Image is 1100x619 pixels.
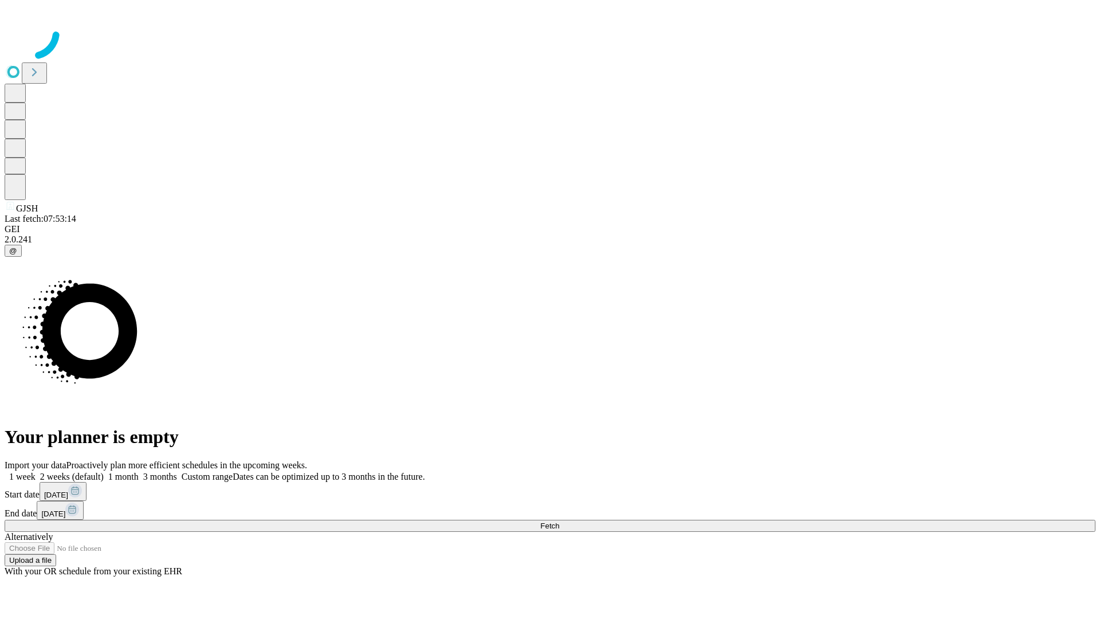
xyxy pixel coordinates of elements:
[9,246,17,255] span: @
[5,460,66,470] span: Import your data
[108,472,139,481] span: 1 month
[5,234,1095,245] div: 2.0.241
[540,522,559,530] span: Fetch
[5,566,182,576] span: With your OR schedule from your existing EHR
[5,501,1095,520] div: End date
[9,472,36,481] span: 1 week
[5,554,56,566] button: Upload a file
[5,426,1095,448] h1: Your planner is empty
[5,482,1095,501] div: Start date
[16,203,38,213] span: GJSH
[143,472,177,481] span: 3 months
[5,224,1095,234] div: GEI
[41,510,65,518] span: [DATE]
[5,214,76,224] span: Last fetch: 07:53:14
[5,532,53,542] span: Alternatively
[40,482,87,501] button: [DATE]
[233,472,425,481] span: Dates can be optimized up to 3 months in the future.
[37,501,84,520] button: [DATE]
[5,520,1095,532] button: Fetch
[5,245,22,257] button: @
[44,491,68,499] span: [DATE]
[66,460,307,470] span: Proactively plan more efficient schedules in the upcoming weeks.
[182,472,233,481] span: Custom range
[40,472,104,481] span: 2 weeks (default)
